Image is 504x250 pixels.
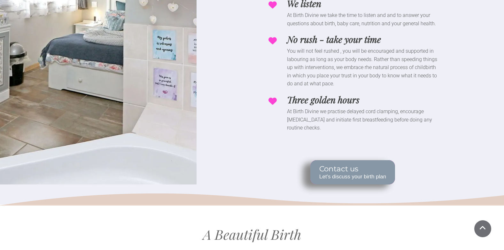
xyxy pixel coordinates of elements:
h3: Three golden hours [287,95,360,104]
h3: No rush - take your time [287,35,381,44]
p: You will not feel rushed , you will be encouraged and supported in labouring as long as your body... [287,47,441,88]
h2: A Beautiful Birth [76,226,428,242]
span: Let's discuss your birth plan [319,174,386,180]
span: Contact us [319,165,386,174]
p: At Birth Divine we take the time to listen and and to answer your questions about birth, baby car... [287,11,441,27]
a: Contact us Let's discuss your birth plan [310,160,395,184]
a: Scroll To Top [474,220,491,237]
p: At Birth Divine we practise delayed cord clamping, encourage [MEDICAL_DATA] and initiate first br... [287,107,441,132]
